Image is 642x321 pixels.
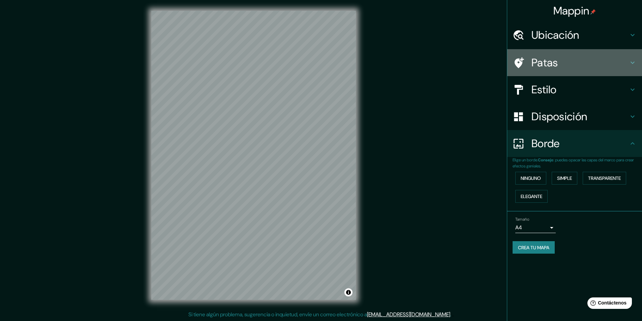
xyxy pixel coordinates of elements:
[367,311,450,318] a: [EMAIL_ADDRESS][DOMAIN_NAME]
[531,28,579,42] font: Ubicación
[531,109,587,124] font: Disposición
[557,175,572,181] font: Simple
[515,217,529,222] font: Tamaño
[521,175,541,181] font: Ninguno
[513,241,555,254] button: Crea tu mapa
[515,224,522,231] font: A4
[518,245,549,251] font: Crea tu mapa
[513,157,538,163] font: Elige un borde.
[553,4,589,18] font: Mappin
[507,103,642,130] div: Disposición
[151,11,356,300] canvas: Mapa
[583,172,626,185] button: Transparente
[344,288,353,296] button: Activar o desactivar atribución
[450,311,451,318] font: .
[507,130,642,157] div: Borde
[515,222,556,233] div: A4
[513,157,634,169] font: : puedes opacar las capas del marco para crear efectos geniales.
[531,56,558,70] font: Patas
[590,9,596,14] img: pin-icon.png
[451,311,452,318] font: .
[507,49,642,76] div: Patas
[521,193,542,199] font: Elegante
[531,136,560,151] font: Borde
[507,22,642,49] div: Ubicación
[452,311,454,318] font: .
[582,295,635,314] iframe: Lanzador de widgets de ayuda
[538,157,553,163] font: Consejo
[507,76,642,103] div: Estilo
[188,311,367,318] font: Si tiene algún problema, sugerencia o inquietud, envíe un correo electrónico a
[515,172,546,185] button: Ninguno
[531,83,557,97] font: Estilo
[552,172,577,185] button: Simple
[588,175,621,181] font: Transparente
[515,190,548,203] button: Elegante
